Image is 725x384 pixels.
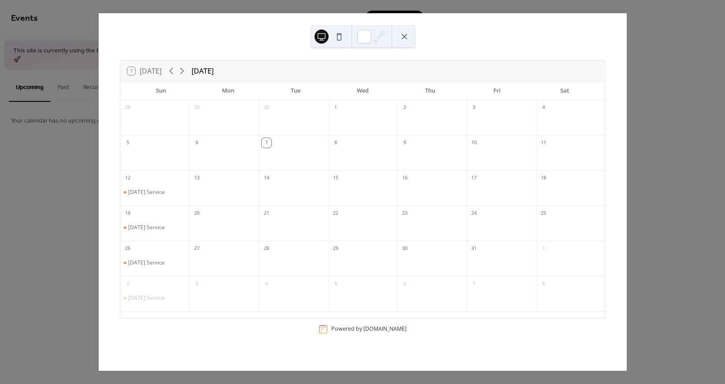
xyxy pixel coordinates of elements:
div: 25 [539,209,548,218]
div: 9 [400,138,410,148]
div: [DATE] Service [128,189,165,196]
div: 13 [192,173,202,183]
div: 21 [262,209,271,218]
div: 23 [400,209,410,218]
div: 8 [539,279,548,289]
div: Thu [396,82,464,100]
div: 6 [400,279,410,289]
div: 1 [539,244,548,254]
div: 28 [262,244,271,254]
div: 10 [469,138,479,148]
div: 8 [331,138,340,148]
div: [DATE] Service [128,295,165,302]
div: 31 [469,244,479,254]
div: 4 [539,103,548,112]
div: 29 [331,244,340,254]
div: 6 [192,138,202,148]
div: 27 [192,244,202,254]
div: 7 [262,138,271,148]
div: 5 [123,138,133,148]
div: [DATE] [192,66,214,76]
div: Sunday Service [120,189,189,196]
div: Tue [262,82,329,100]
div: 2 [123,279,133,289]
div: 12 [123,173,133,183]
div: 15 [331,173,340,183]
div: Fri [464,82,531,100]
div: Powered by [331,325,407,332]
div: 2 [400,103,410,112]
div: Wed [329,82,396,100]
div: 4 [262,279,271,289]
div: 22 [331,209,340,218]
div: Sun [127,82,195,100]
div: 30 [262,103,271,112]
div: 14 [262,173,271,183]
div: [DATE] Service [128,259,165,266]
div: 1 [331,103,340,112]
div: Mon [195,82,262,100]
div: 5 [331,279,340,289]
div: 26 [123,244,133,254]
div: [DATE] Service [128,224,165,231]
div: 17 [469,173,479,183]
a: [DOMAIN_NAME] [363,325,407,332]
div: 3 [192,279,202,289]
div: 24 [469,209,479,218]
div: 16 [400,173,410,183]
div: 29 [192,103,202,112]
div: Sunday Service [120,224,189,231]
div: 20 [192,209,202,218]
div: 19 [123,209,133,218]
div: 18 [539,173,548,183]
div: Sat [531,82,598,100]
div: 7 [469,279,479,289]
div: 30 [400,244,410,254]
div: 3 [469,103,479,112]
div: Sunday Service [120,259,189,266]
div: 28 [123,103,133,112]
div: Sunday Service [120,295,189,302]
div: 11 [539,138,548,148]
